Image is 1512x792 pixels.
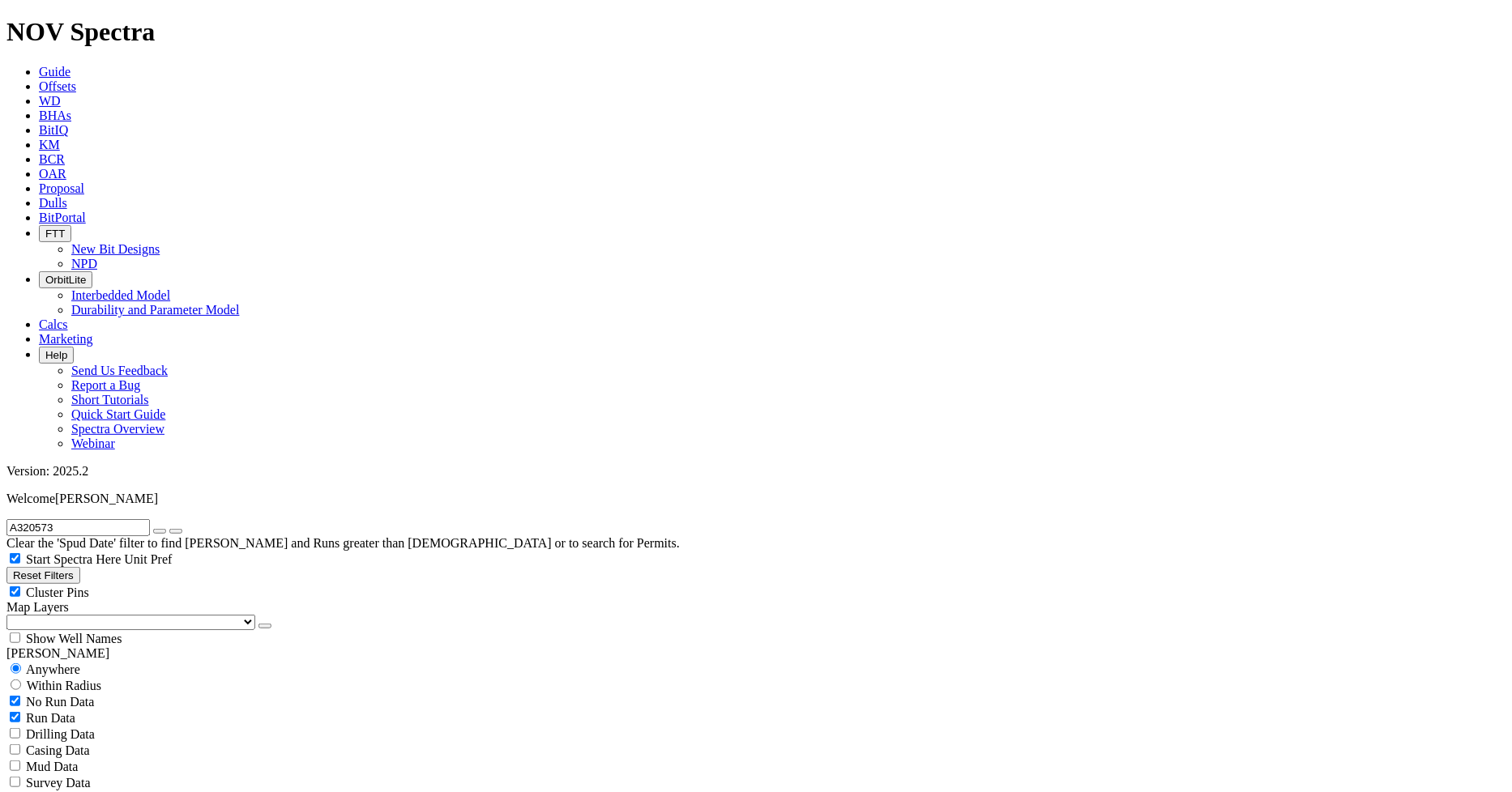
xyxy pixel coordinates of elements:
span: Start Spectra Here [26,552,121,566]
span: Survey Data [26,776,91,790]
span: Unit Pref [124,552,172,566]
a: Offsets [39,79,76,93]
a: OAR [39,167,66,181]
a: Send Us Feedback [71,364,168,377]
a: Short Tutorials [71,393,149,407]
a: BitPortal [39,211,86,224]
a: Guide [39,65,70,79]
a: Proposal [39,181,84,195]
span: Help [45,349,67,361]
a: NPD [71,257,97,270]
button: FTT [39,225,71,242]
a: Marketing [39,332,93,346]
span: Clear the 'Spud Date' filter to find [PERSON_NAME] and Runs greater than [DEMOGRAPHIC_DATA] or to... [6,536,680,550]
a: Spectra Overview [71,422,164,436]
span: Show Well Names [26,632,122,645]
div: Version: 2025.2 [6,464,1506,479]
span: Within Radius [27,679,101,692]
a: Webinar [71,436,115,450]
span: Run Data [26,711,75,725]
input: Search [6,519,150,536]
button: Reset Filters [6,567,80,584]
a: Dulls [39,196,67,210]
a: KM [39,138,60,151]
span: No Run Data [26,695,94,709]
a: Durability and Parameter Model [71,303,240,317]
a: WD [39,94,61,108]
a: BHAs [39,109,71,122]
a: BCR [39,152,65,166]
span: OrbitLite [45,274,86,286]
span: Map Layers [6,600,69,614]
a: Interbedded Model [71,288,170,302]
a: BitIQ [39,123,68,137]
button: OrbitLite [39,271,92,288]
h1: NOV Spectra [6,17,1506,47]
span: Anywhere [26,662,80,676]
p: Welcome [6,492,1506,506]
a: Report a Bug [71,378,140,392]
a: Quick Start Guide [71,407,165,421]
div: [PERSON_NAME] [6,646,1506,661]
span: FTT [45,228,65,240]
input: Start Spectra Here [10,553,20,564]
button: Help [39,347,74,364]
span: [PERSON_NAME] [55,492,158,505]
a: New Bit Designs [71,242,160,256]
span: Drilling Data [26,727,95,741]
span: Mud Data [26,760,78,773]
a: Calcs [39,317,68,331]
span: Casing Data [26,743,90,757]
span: Cluster Pins [26,585,89,599]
